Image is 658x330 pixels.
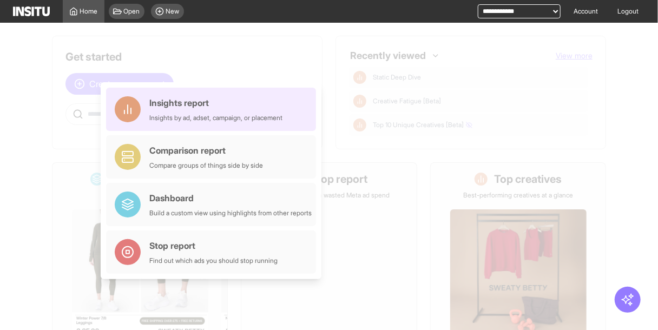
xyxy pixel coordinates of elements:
[149,96,282,109] div: Insights report
[149,192,312,204] div: Dashboard
[124,7,140,16] span: Open
[149,114,282,122] div: Insights by ad, adset, campaign, or placement
[149,161,263,170] div: Compare groups of things side by side
[149,144,263,157] div: Comparison report
[80,7,98,16] span: Home
[149,239,278,252] div: Stop report
[149,209,312,217] div: Build a custom view using highlights from other reports
[166,7,180,16] span: New
[13,6,50,16] img: Logo
[149,256,278,265] div: Find out which ads you should stop running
